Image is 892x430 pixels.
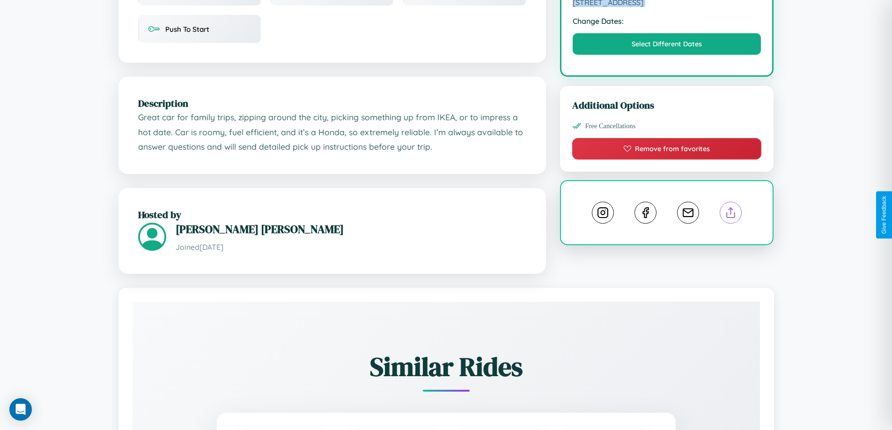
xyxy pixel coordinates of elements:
[165,349,727,385] h2: Similar Rides
[138,110,526,154] p: Great car for family trips, zipping around the city, picking something up from IKEA, or to impres...
[585,122,636,130] span: Free Cancellations
[9,398,32,421] div: Open Intercom Messenger
[881,196,887,234] div: Give Feedback
[176,221,526,237] h3: [PERSON_NAME] [PERSON_NAME]
[176,241,526,254] p: Joined [DATE]
[572,138,762,160] button: Remove from favorites
[138,96,526,110] h2: Description
[573,33,761,55] button: Select Different Dates
[138,208,526,221] h2: Hosted by
[573,16,761,26] strong: Change Dates:
[165,25,209,34] span: Push To Start
[572,98,762,112] h3: Additional Options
